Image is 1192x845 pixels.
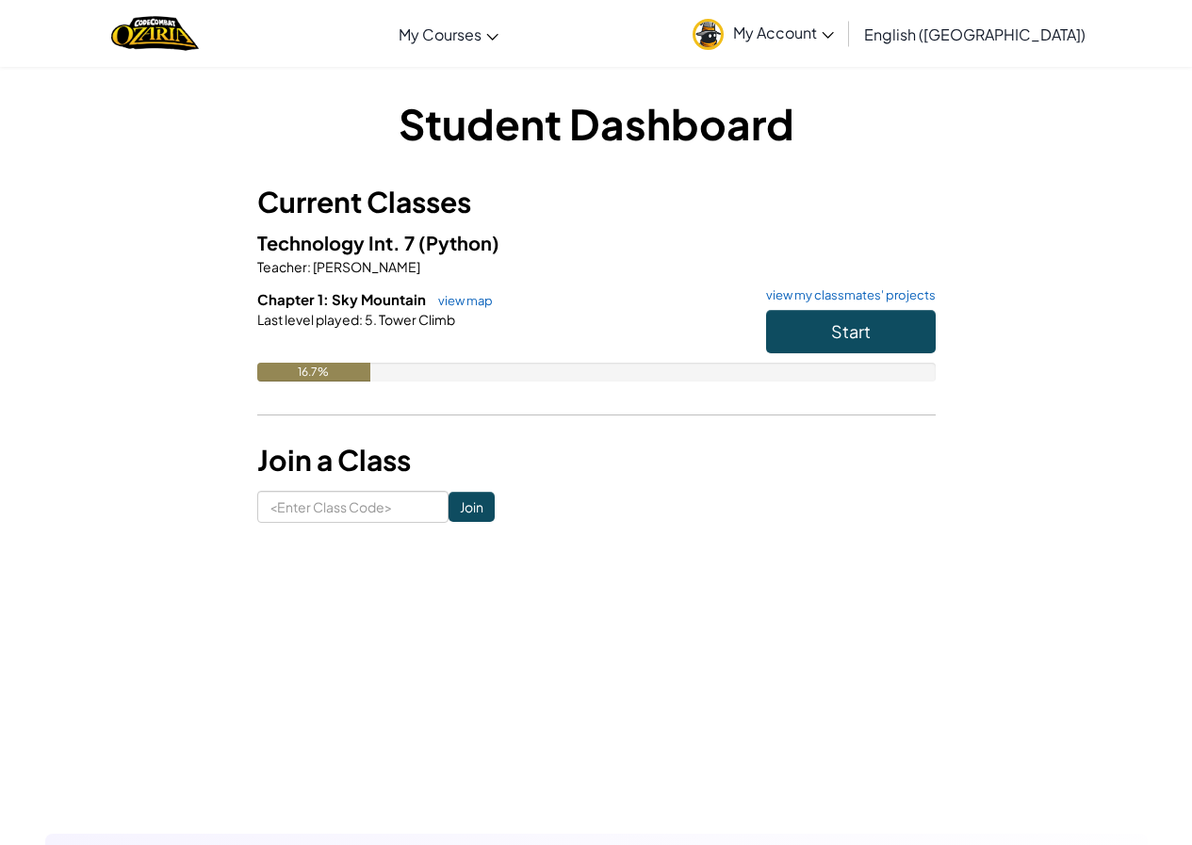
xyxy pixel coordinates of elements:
[311,258,420,275] span: [PERSON_NAME]
[359,311,363,328] span: :
[257,94,936,153] h1: Student Dashboard
[683,4,843,63] a: My Account
[757,289,936,301] a: view my classmates' projects
[864,24,1086,44] span: English ([GEOGRAPHIC_DATA])
[111,14,199,53] img: Home
[257,231,418,254] span: Technology Int. 7
[307,258,311,275] span: :
[257,491,449,523] input: <Enter Class Code>
[733,23,834,42] span: My Account
[766,310,936,353] button: Start
[399,24,482,44] span: My Courses
[389,8,508,59] a: My Courses
[111,14,199,53] a: Ozaria by CodeCombat logo
[377,311,455,328] span: Tower Climb
[257,439,936,481] h3: Join a Class
[418,231,499,254] span: (Python)
[257,258,307,275] span: Teacher
[449,492,495,522] input: Join
[831,320,871,342] span: Start
[257,363,370,382] div: 16.7%
[693,19,724,50] img: avatar
[363,311,377,328] span: 5.
[855,8,1095,59] a: English ([GEOGRAPHIC_DATA])
[429,293,493,308] a: view map
[257,290,429,308] span: Chapter 1: Sky Mountain
[257,311,359,328] span: Last level played
[257,181,936,223] h3: Current Classes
